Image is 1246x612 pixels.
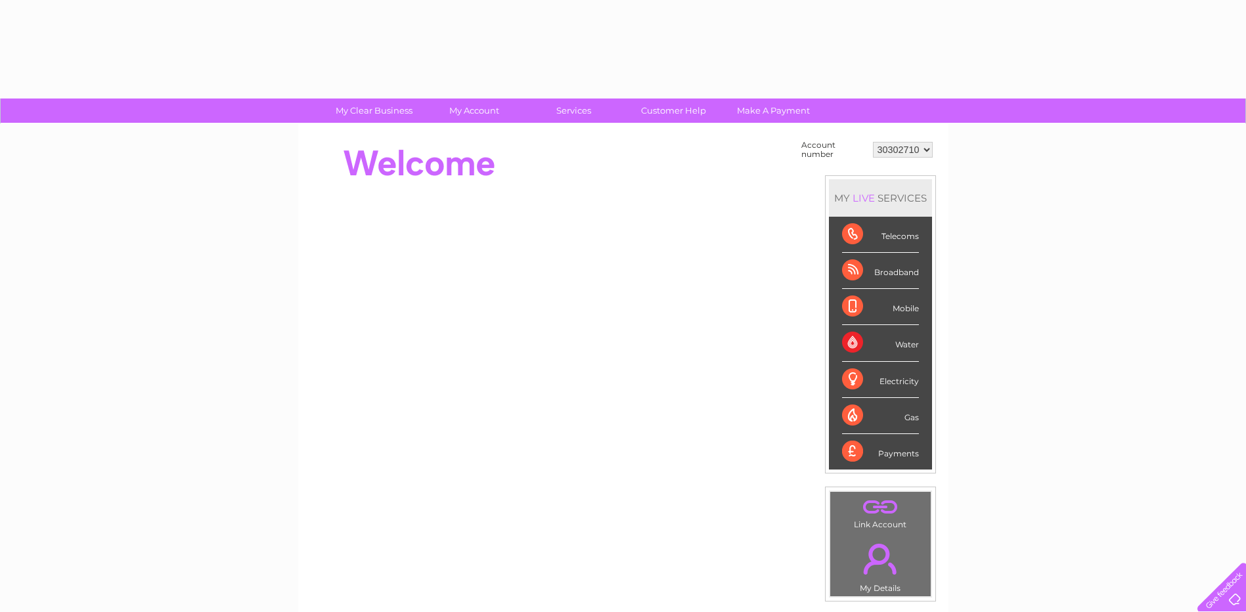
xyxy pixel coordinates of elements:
[842,434,919,470] div: Payments
[719,98,828,123] a: Make A Payment
[830,533,931,597] td: My Details
[842,398,919,434] div: Gas
[842,325,919,361] div: Water
[619,98,728,123] a: Customer Help
[842,362,919,398] div: Electricity
[830,491,931,533] td: Link Account
[842,289,919,325] div: Mobile
[520,98,628,123] a: Services
[829,179,932,217] div: MY SERVICES
[834,536,927,582] a: .
[320,98,428,123] a: My Clear Business
[420,98,528,123] a: My Account
[850,192,878,204] div: LIVE
[798,137,870,162] td: Account number
[834,495,927,518] a: .
[842,253,919,289] div: Broadband
[842,217,919,253] div: Telecoms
